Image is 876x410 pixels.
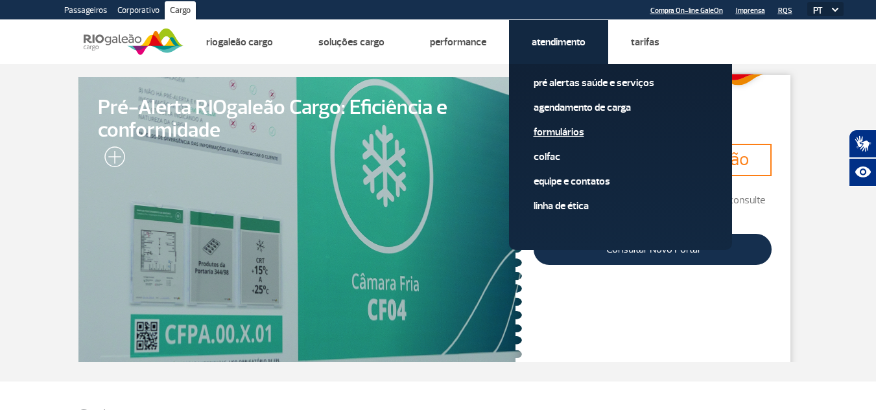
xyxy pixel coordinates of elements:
img: External Link Icon [593,202,601,210]
button: Abrir tradutor de língua de sinais. [849,130,876,158]
button: Abrir recursos assistivos. [849,158,876,187]
img: leia-mais [98,146,125,172]
a: Pré alertas Saúde e Serviços [534,76,707,90]
a: Passageiros [59,1,112,22]
a: Formulários [534,125,707,139]
a: Cargo [165,1,196,22]
a: Linha de Ética [534,199,707,213]
a: Imprensa [736,6,765,15]
a: Performance [430,36,486,49]
a: RQS [778,6,792,15]
a: Tarifas [631,36,659,49]
a: Corporativo [112,1,165,22]
a: Soluções Cargo [318,36,385,49]
a: Atendimento [532,36,586,49]
a: Riogaleão Cargo [206,36,273,49]
span: Pré-Alerta RIOgaleão Cargo: Eficiência e conformidade [98,97,503,142]
div: Plugin de acessibilidade da Hand Talk. [849,130,876,187]
a: Compra On-line GaleOn [650,6,723,15]
a: Colfac [534,150,707,164]
a: Equipe e Contatos [534,174,707,188]
a: Pré-Alerta RIOgaleão Cargo: Eficiência e conformidade [78,77,522,362]
a: Agendamento de Carga [534,100,707,115]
